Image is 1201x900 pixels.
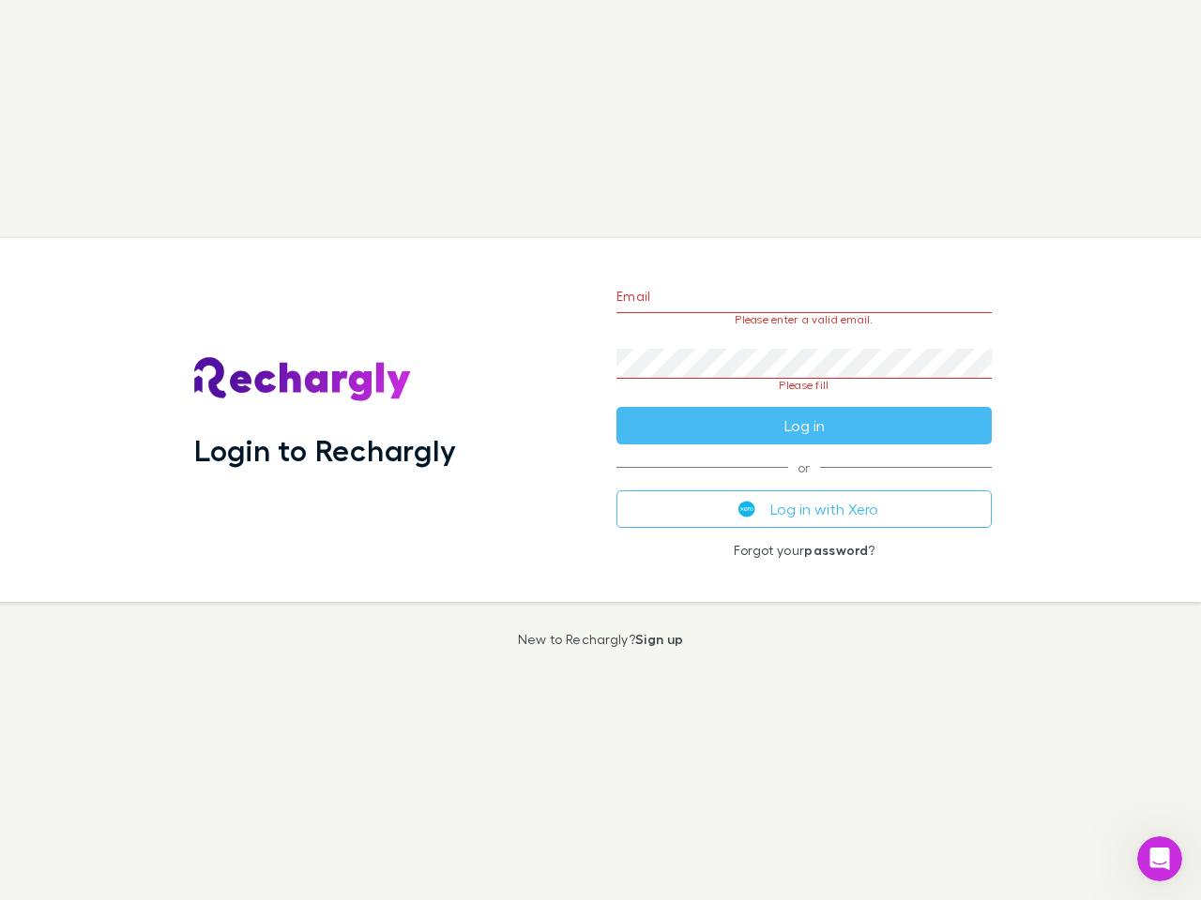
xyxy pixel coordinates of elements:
[635,631,683,647] a: Sign up
[1137,836,1182,881] iframe: Intercom live chat
[194,357,412,402] img: Rechargly's Logo
[616,490,992,528] button: Log in with Xero
[738,501,755,517] img: Xero's logo
[804,542,868,558] a: password
[518,632,684,647] p: New to Rechargly?
[616,379,992,392] p: Please fill
[616,313,992,326] p: Please enter a valid email.
[616,543,992,558] p: Forgot your ?
[616,407,992,444] button: Log in
[194,432,456,468] h1: Login to Rechargly
[616,467,992,468] span: or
